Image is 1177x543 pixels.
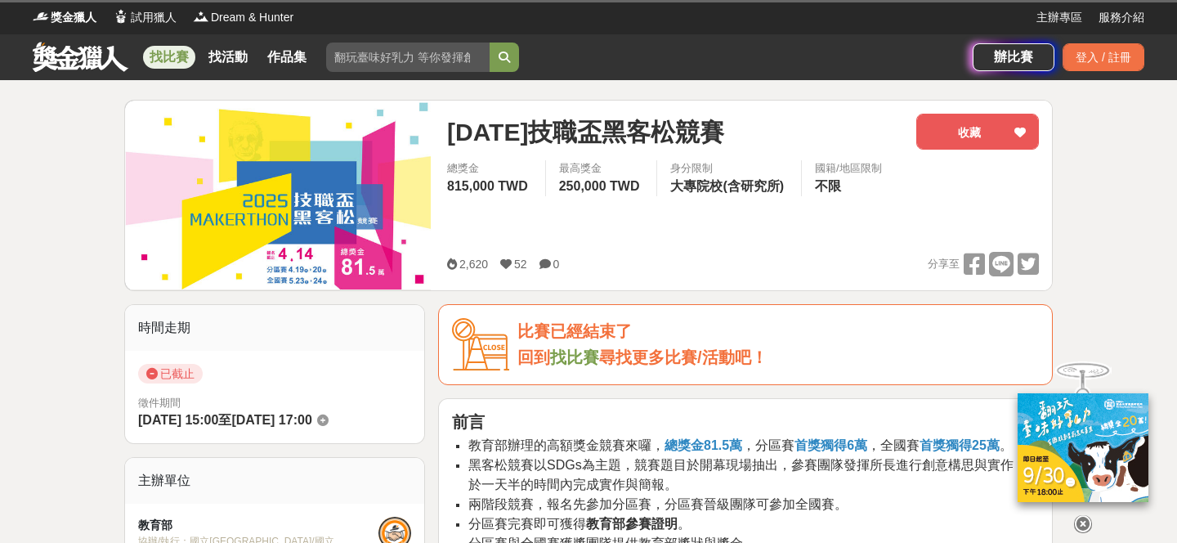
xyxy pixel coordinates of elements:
div: 時間走期 [125,305,424,351]
a: Logo獎金獵人 [33,9,96,26]
span: 回到 [517,348,550,366]
span: ，全國賽 [867,438,920,452]
span: 尋找更多比賽/活動吧！ [599,348,768,366]
div: 國籍/地區限制 [815,160,882,177]
div: 身分限制 [670,160,788,177]
span: 黑客松競賽以SDGs為主題，競賽題目於開幕現場抽出，參賽團隊發揮所長進行創意構思與實作，於一天半的時間內完成實作與簡報。 [468,458,1027,491]
img: Logo [33,8,49,25]
a: 服務介紹 [1099,9,1144,26]
strong: 總獎金81.5萬 [665,438,742,452]
span: 大專院校(含研究所) [670,179,784,193]
span: 獎金獵人 [51,9,96,26]
a: 找比賽 [550,348,599,366]
span: 最高獎金 [559,160,644,177]
span: 分區賽完賽即可獲得 。 [468,517,691,531]
a: 主辦專區 [1036,9,1082,26]
a: 作品集 [261,46,313,69]
span: 至 [218,413,231,427]
span: 0 [553,258,560,271]
span: 不限 [815,179,841,193]
span: 徵件期間 [138,397,181,409]
a: 辦比賽 [973,43,1054,71]
a: LogoDream & Hunter [193,9,293,26]
a: 找比賽 [143,46,195,69]
div: 主辦單位 [125,458,424,504]
span: 教育部辦理的高額獎金競賽來囉， [468,438,665,452]
div: 教育部 [138,517,378,534]
span: [DATE] 15:00 [138,413,218,427]
span: [DATE] 17:00 [231,413,311,427]
span: 52 [514,258,527,271]
img: Logo [113,8,129,25]
input: 翻玩臺味好乳力 等你發揮創意！ [326,43,490,72]
button: 收藏 [916,114,1039,150]
div: 登入 / 註冊 [1063,43,1144,71]
span: 815,000 TWD [447,179,528,193]
span: 總獎金 [447,160,532,177]
div: 比賽已經結束了 [517,318,1039,345]
span: 250,000 TWD [559,179,640,193]
span: 2,620 [459,258,488,271]
a: 找活動 [202,46,254,69]
strong: 教育部參賽證明 [586,517,678,531]
strong: 首獎獨得25萬 [920,438,1000,452]
span: 已截止 [138,364,203,384]
span: [DATE]技職盃黑客松競賽 [447,114,724,150]
strong: 首獎獨得6萬 [794,438,867,452]
span: 。 [1000,438,1013,452]
strong: 前言 [452,413,485,431]
span: ，分區賽 [742,438,794,452]
span: 兩階段競賽，報名先參加分區賽，分區賽晉級團隊可參加全國賽。 [468,497,848,511]
span: Dream & Hunter [211,9,293,26]
img: Logo [193,8,209,25]
span: 分享至 [928,252,960,276]
a: Logo試用獵人 [113,9,177,26]
span: 試用獵人 [131,9,177,26]
img: ff197300-f8ee-455f-a0ae-06a3645bc375.jpg [1018,393,1148,502]
img: Cover Image [125,101,431,289]
img: Icon [452,318,509,371]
